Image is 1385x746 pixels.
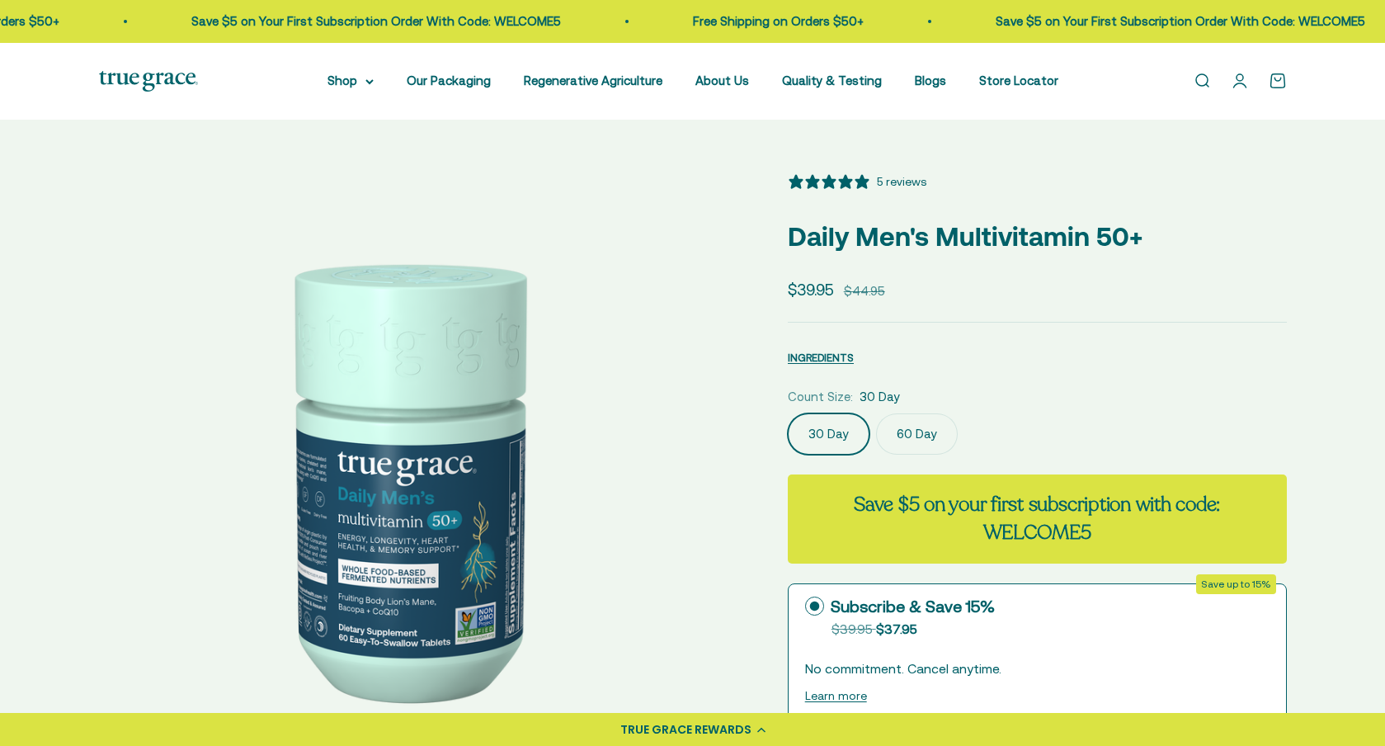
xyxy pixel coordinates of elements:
[788,277,834,302] sale-price: $39.95
[979,73,1058,87] a: Store Locator
[657,14,828,28] a: Free Shipping on Orders $50+
[620,721,751,739] div: TRUE GRACE REWARDS
[860,387,900,407] span: 30 Day
[327,71,374,91] summary: Shop
[788,215,1287,257] p: Daily Men's Multivitamin 50+
[788,347,854,367] button: INGREDIENTS
[407,73,491,87] a: Our Packaging
[156,12,525,31] p: Save $5 on Your First Subscription Order With Code: WELCOME5
[960,12,1330,31] p: Save $5 on Your First Subscription Order With Code: WELCOME5
[782,73,882,87] a: Quality & Testing
[695,73,749,87] a: About Us
[788,352,854,364] span: INGREDIENTS
[854,491,1220,546] strong: Save $5 on your first subscription with code: WELCOME5
[915,73,946,87] a: Blogs
[877,172,926,191] div: 5 reviews
[844,281,885,301] compare-at-price: $44.95
[524,73,662,87] a: Regenerative Agriculture
[788,172,926,191] button: 5 stars, 5 ratings
[788,387,853,407] legend: Count Size:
